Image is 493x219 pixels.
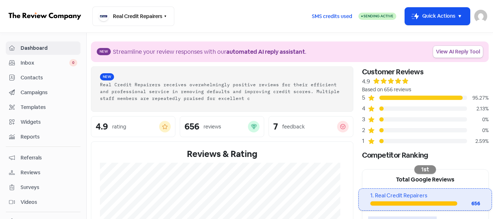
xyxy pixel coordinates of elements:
[21,59,69,67] span: Inbox
[362,93,368,102] div: 5
[312,13,352,20] span: SMS credits used
[467,127,489,134] div: 0%
[6,115,80,129] a: Widgets
[21,118,77,126] span: Widgets
[180,116,264,137] a: 656reviews
[100,81,344,101] div: Real Credit Repairers receives overwhelmingly positive reviews for their efficient and profession...
[6,181,80,194] a: Surveys
[273,122,278,131] div: 7
[6,151,80,165] a: Referrals
[467,105,489,113] div: 2.13%
[362,137,368,145] div: 1
[6,196,80,209] a: Videos
[21,184,77,191] span: Surveys
[21,154,77,162] span: Referrals
[21,74,77,82] span: Contacts
[21,44,77,52] span: Dashboard
[97,48,111,55] span: New
[474,10,487,23] img: User
[92,6,174,26] button: Real Credit Repairers
[6,166,80,179] a: Reviews
[362,77,370,86] div: 4.9
[21,169,77,176] span: Reviews
[6,130,80,144] a: Reports
[362,66,489,77] div: Customer Reviews
[21,198,77,206] span: Videos
[457,200,480,207] div: 656
[6,101,80,114] a: Templates
[184,122,199,131] div: 656
[6,86,80,99] a: Campaigns
[204,123,221,131] div: reviews
[362,104,368,113] div: 4
[362,115,368,124] div: 3
[226,48,305,56] b: automated AI reply assistant
[6,41,80,55] a: Dashboard
[358,12,396,21] a: Sending Active
[112,123,126,131] div: rating
[362,150,489,161] div: Competitor Ranking
[362,86,489,93] div: Based on 656 reviews
[6,56,80,70] a: Inbox 0
[467,116,489,123] div: 0%
[6,71,80,84] a: Contacts
[96,122,108,131] div: 4.9
[362,170,488,188] div: Total Google Reviews
[282,123,305,131] div: feedback
[433,46,483,58] a: View AI Reply Tool
[21,89,77,96] span: Campaigns
[363,14,393,18] span: Sending Active
[269,116,353,137] a: 7feedback
[362,126,368,135] div: 2
[100,148,344,161] div: Reviews & Rating
[405,8,470,25] button: Quick Actions
[467,137,489,145] div: 2.59%
[113,48,306,56] div: Streamline your review responses with our .
[467,94,489,102] div: 95.27%
[370,192,480,200] div: 1. Real Credit Repairers
[414,165,436,174] div: 1st
[21,133,77,141] span: Reports
[306,12,358,19] a: SMS credits used
[91,116,175,137] a: 4.9rating
[69,59,77,66] span: 0
[100,73,114,80] span: New
[21,104,77,111] span: Templates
